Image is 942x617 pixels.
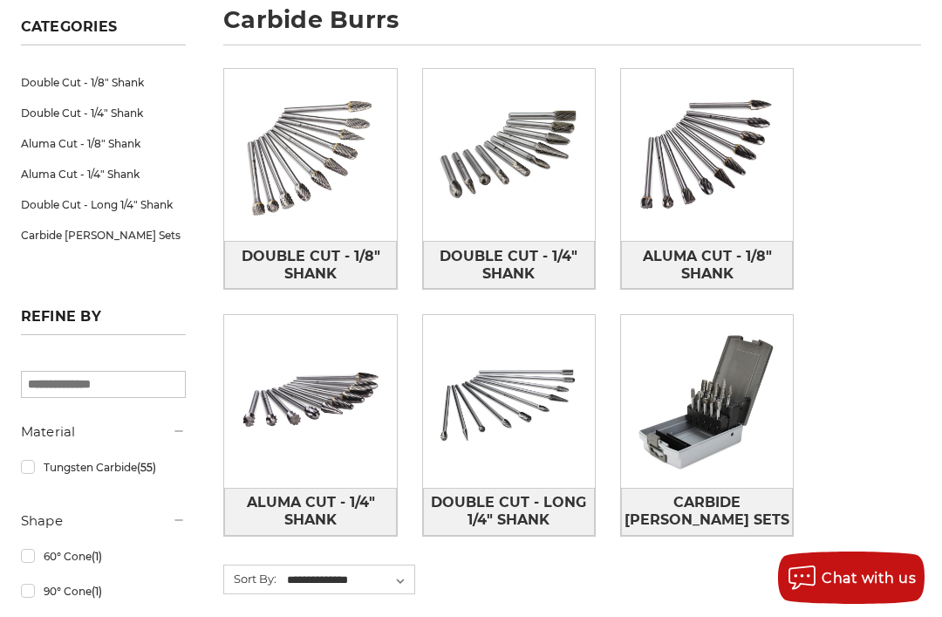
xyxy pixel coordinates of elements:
a: Aluma Cut - 1/8" Shank [621,241,793,289]
span: Chat with us [822,570,916,586]
span: Aluma Cut - 1/8" Shank [622,242,792,289]
a: Double Cut - 1/8" Shank [224,241,396,289]
a: Double Cut - 1/4" Shank [423,241,595,289]
span: Carbide [PERSON_NAME] Sets [622,488,792,535]
h5: Shape [21,511,187,531]
img: Aluma Cut - 1/4" Shank [224,315,396,487]
a: Carbide [PERSON_NAME] Sets [621,488,793,536]
a: Double Cut - 1/8" Shank [21,67,187,98]
img: Carbide Burr Sets [621,315,793,487]
img: Aluma Cut - 1/8" Shank [621,69,793,241]
a: Aluma Cut - 1/4" Shank [21,159,187,189]
span: (1) [92,585,102,598]
button: Chat with us [778,552,925,604]
a: Aluma Cut - 1/8" Shank [21,128,187,159]
a: Carbide [PERSON_NAME] Sets [21,220,187,250]
img: Double Cut - 1/4" Shank [423,69,595,241]
a: 90° Cone [21,576,187,607]
a: Tungsten Carbide [21,452,187,483]
h5: Categories [21,18,187,45]
span: Double Cut - 1/4" Shank [424,242,594,289]
span: Double Cut - 1/8" Shank [225,242,395,289]
a: Double Cut - Long 1/4" Shank [21,189,187,220]
a: 60° Cone [21,541,187,572]
h1: carbide burrs [223,8,921,45]
h5: Material [21,422,187,442]
span: (55) [137,461,156,474]
h5: Refine by [21,308,187,335]
span: (1) [92,550,102,563]
select: Sort By: [284,567,414,593]
img: Double Cut - 1/8" Shank [224,69,396,241]
a: Double Cut - 1/4" Shank [21,98,187,128]
img: Double Cut - Long 1/4" Shank [423,315,595,487]
span: Double Cut - Long 1/4" Shank [424,488,594,535]
span: Aluma Cut - 1/4" Shank [225,488,395,535]
a: Double Cut - Long 1/4" Shank [423,488,595,536]
label: Sort By: [224,566,276,592]
a: Aluma Cut - 1/4" Shank [224,488,396,536]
